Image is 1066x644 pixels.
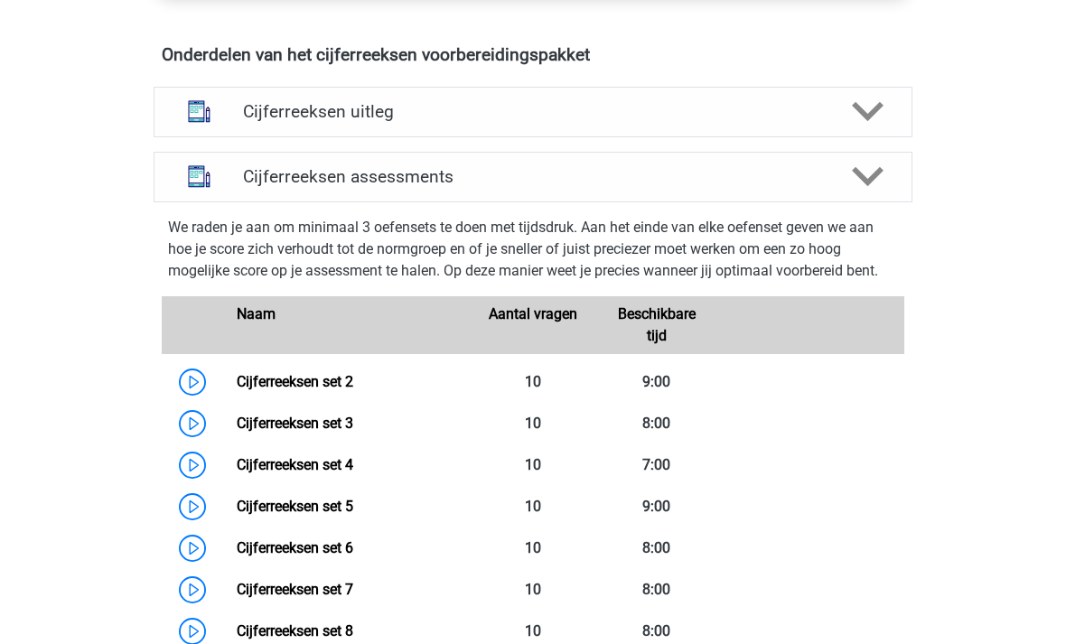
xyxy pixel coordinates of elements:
img: cijferreeksen uitleg [176,89,222,135]
a: Cijferreeksen set 4 [237,456,353,473]
div: Naam [223,303,471,347]
img: cijferreeksen assessments [176,154,222,200]
a: Cijferreeksen set 7 [237,581,353,598]
a: Cijferreeksen set 3 [237,415,353,432]
div: Beschikbare tijd [594,303,718,347]
p: We raden je aan om minimaal 3 oefensets te doen met tijdsdruk. Aan het einde van elke oefenset ge... [168,217,898,282]
a: Cijferreeksen set 5 [237,498,353,515]
a: assessments Cijferreeksen assessments [146,152,920,202]
a: Cijferreeksen set 6 [237,539,353,556]
h4: Cijferreeksen assessments [243,166,823,187]
h4: Onderdelen van het cijferreeksen voorbereidingspakket [162,44,904,65]
div: Aantal vragen [471,303,594,347]
a: Cijferreeksen set 8 [237,622,353,639]
h4: Cijferreeksen uitleg [243,101,823,122]
a: Cijferreeksen set 2 [237,373,353,390]
a: uitleg Cijferreeksen uitleg [146,87,920,137]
